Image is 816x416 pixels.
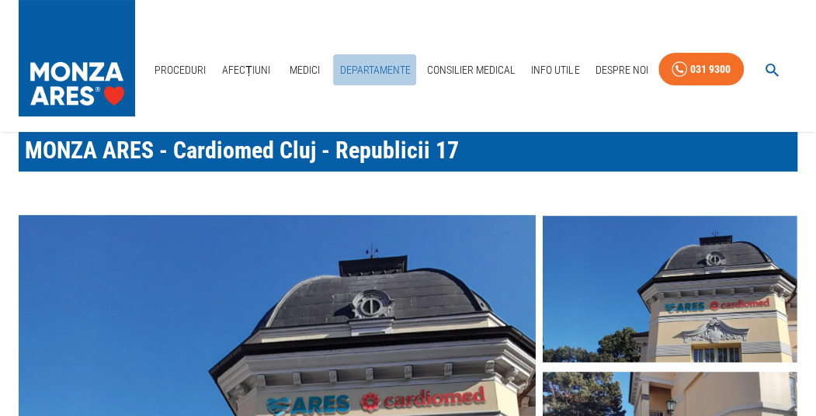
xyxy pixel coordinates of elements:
a: Consilier Medical [420,54,521,86]
span: MONZA ARES - Cardiomed Cluj - Republicii 17 [25,137,459,164]
a: Info Utile [525,54,585,86]
a: Proceduri [148,54,212,86]
a: Medici [280,54,330,86]
div: 031 9300 [690,60,731,79]
a: 031 9300 [658,53,744,86]
a: Departamente [333,54,416,86]
a: Afecțiuni [216,54,276,86]
a: Despre Noi [589,54,655,86]
img: ARES - Cardiomed Cluj Republicii 17 [543,216,797,362]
